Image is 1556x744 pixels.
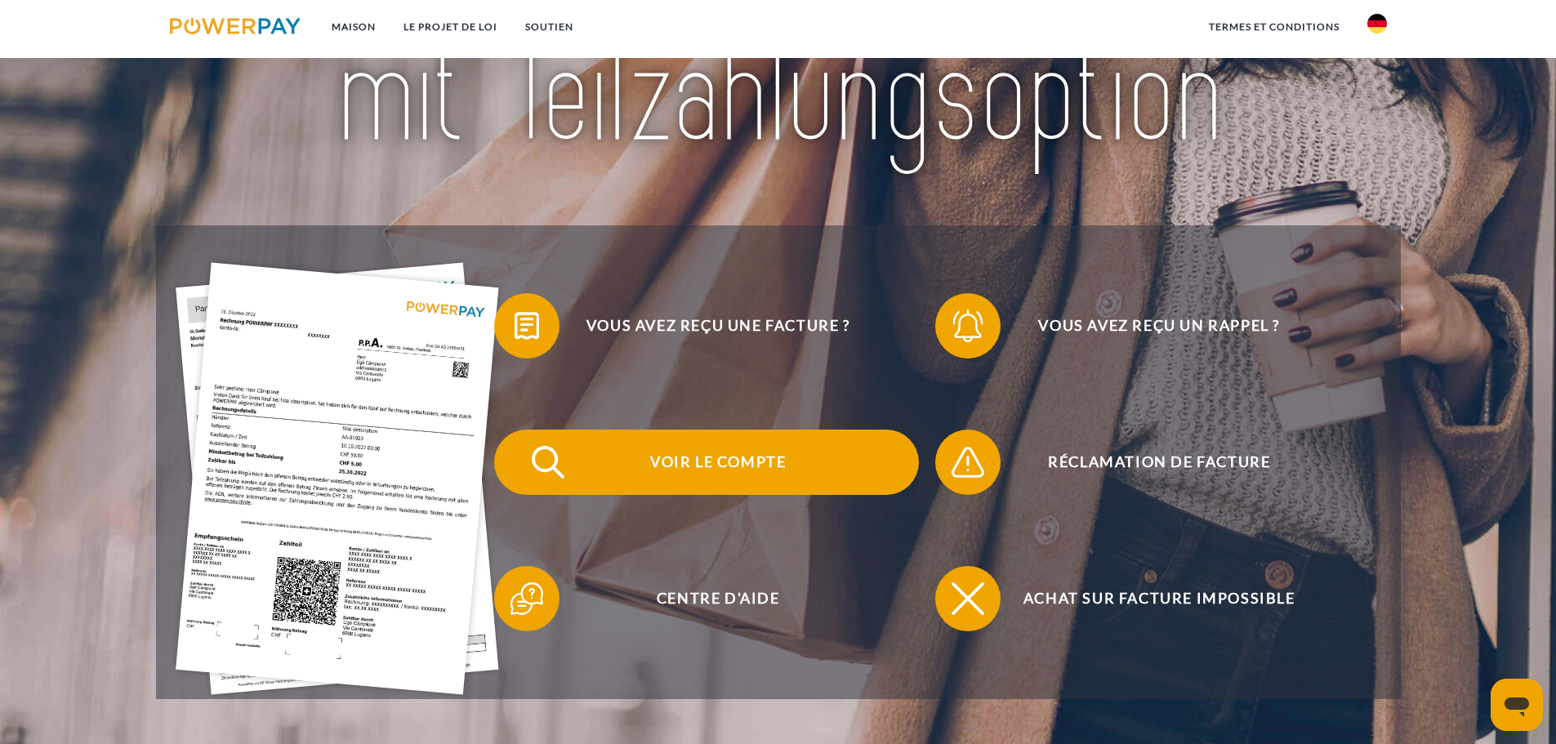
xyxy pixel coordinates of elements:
img: qb_help.svg [506,578,547,619]
a: LE PROJET DE LOI [390,12,511,42]
button: Achat sur facture impossible [935,566,1360,631]
button: Vous avez reçu un rappel ? [935,293,1360,359]
a: SOUTIEN [511,12,587,42]
iframe: Schaltfläche zum Öffnen des Messaging-Fensters; Konversation läuft [1491,679,1543,731]
font: Maison [332,20,376,33]
a: termes et conditions [1195,12,1353,42]
img: qb_search.svg [528,442,568,483]
button: Réclamation de facture [935,430,1360,495]
font: termes et conditions [1209,20,1340,33]
img: de [1367,14,1387,33]
img: qb_bell.svg [947,305,988,346]
font: Centre d'aide [657,589,780,607]
img: qb_close.svg [947,578,988,619]
font: Achat sur facture impossible [1023,589,1295,607]
font: LE PROJET DE LOI [403,20,497,33]
font: SOUTIEN [525,20,573,33]
font: Réclamation de facture [1048,452,1270,470]
font: Vous avez reçu un rappel ? [1038,316,1280,334]
img: logo-powerpay.svg [170,18,301,34]
font: Vous avez reçu une facture ? [586,316,850,334]
img: qb_bill.svg [506,305,547,346]
img: qb_warning.svg [947,442,988,483]
button: Vous avez reçu une facture ? [494,293,919,359]
a: Maison [318,12,390,42]
font: Voir le compte [650,452,786,470]
button: Voir le compte [494,430,919,495]
button: Centre d'aide [494,566,919,631]
img: single_invoice_powerpay_de.jpg [176,263,499,695]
